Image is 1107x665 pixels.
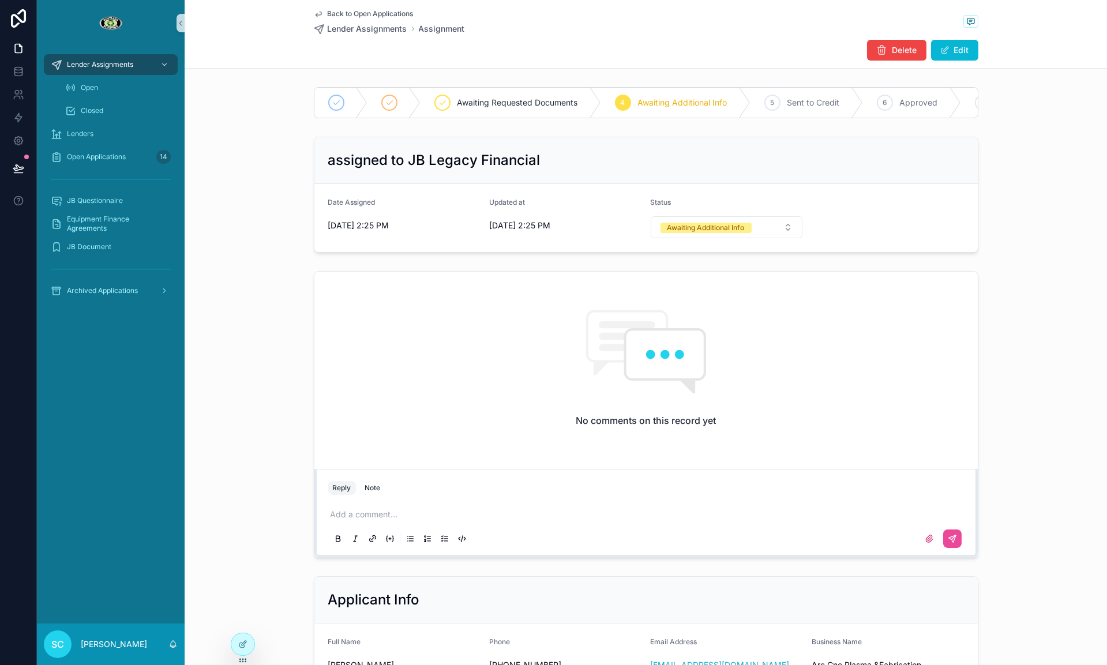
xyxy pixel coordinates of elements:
[365,483,381,493] div: Note
[67,242,111,251] span: JB Document
[58,77,178,98] a: Open
[328,220,481,231] span: [DATE] 2:25 PM
[44,213,178,234] a: Equipment Finance Agreements
[621,98,625,107] span: 4
[51,637,64,651] span: SC
[651,637,697,646] span: Email Address
[67,286,138,295] span: Archived Applications
[44,190,178,211] a: JB Questionnaire
[44,123,178,144] a: Lenders
[770,98,774,107] span: 5
[67,196,123,205] span: JB Questionnaire
[651,198,671,206] span: Status
[328,198,376,206] span: Date Assigned
[81,106,103,115] span: Closed
[328,481,356,495] button: Reply
[81,638,147,650] p: [PERSON_NAME]
[328,23,407,35] span: Lender Assignments
[44,54,178,75] a: Lender Assignments
[67,215,166,233] span: Equipment Finance Agreements
[37,46,185,316] div: scrollable content
[457,97,578,108] span: Awaiting Requested Documents
[44,280,178,301] a: Archived Applications
[489,198,525,206] span: Updated at
[328,9,414,18] span: Back to Open Applications
[787,97,840,108] span: Sent to Credit
[328,591,420,609] h2: Applicant Info
[419,23,465,35] a: Assignment
[314,23,407,35] a: Lender Assignments
[156,150,171,164] div: 14
[67,60,133,69] span: Lender Assignments
[931,40,978,61] button: Edit
[314,9,414,18] a: Back to Open Applications
[58,100,178,121] a: Closed
[892,44,917,56] span: Delete
[81,83,98,92] span: Open
[67,152,126,161] span: Open Applications
[883,98,887,107] span: 6
[867,40,926,61] button: Delete
[576,414,716,427] h2: No comments on this record yet
[328,151,541,170] h2: assigned to JB Legacy Financial
[651,216,803,238] button: Select Button
[44,146,178,167] a: Open Applications14
[361,481,385,495] button: Note
[489,637,510,646] span: Phone
[67,129,93,138] span: Lenders
[638,97,727,108] span: Awaiting Additional Info
[44,236,178,257] a: JB Document
[489,220,641,231] span: [DATE] 2:25 PM
[667,223,745,233] div: Awaiting Additional Info
[900,97,938,108] span: Approved
[99,14,122,32] img: App logo
[328,637,361,646] span: Full Name
[812,637,862,646] span: Business Name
